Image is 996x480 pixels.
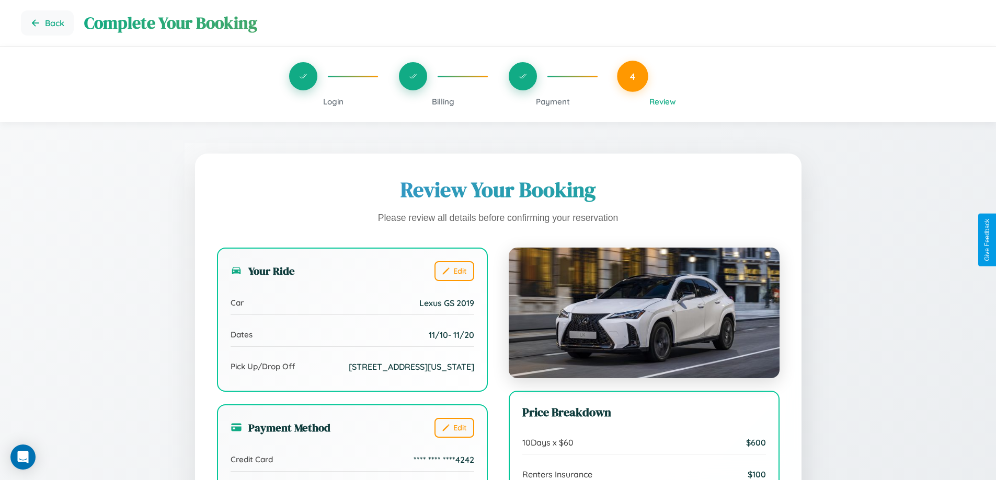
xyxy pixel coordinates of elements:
span: Pick Up/Drop Off [231,361,295,371]
h3: Payment Method [231,420,330,435]
p: Please review all details before confirming your reservation [217,210,780,227]
span: Dates [231,330,253,339]
span: 4 [630,71,635,82]
span: Login [323,97,344,107]
span: Lexus GS 2019 [419,298,474,308]
span: 11 / 10 - 11 / 20 [429,330,474,340]
h3: Price Breakdown [522,404,766,420]
h3: Your Ride [231,263,295,278]
span: Billing [432,97,454,107]
span: $ 600 [746,437,766,448]
span: 10 Days x $ 60 [522,437,574,448]
button: Go back [21,10,74,36]
button: Edit [434,261,474,281]
span: $ 100 [748,469,766,479]
h1: Complete Your Booking [84,11,975,34]
span: Credit Card [231,454,273,464]
span: Review [649,97,676,107]
img: Lexus GS [509,248,780,378]
span: [STREET_ADDRESS][US_STATE] [349,361,474,372]
h1: Review Your Booking [217,175,780,204]
span: Car [231,298,244,308]
span: Renters Insurance [522,469,592,479]
div: Open Intercom Messenger [10,444,36,470]
span: Payment [536,97,570,107]
div: Give Feedback [983,219,991,261]
button: Edit [434,418,474,438]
